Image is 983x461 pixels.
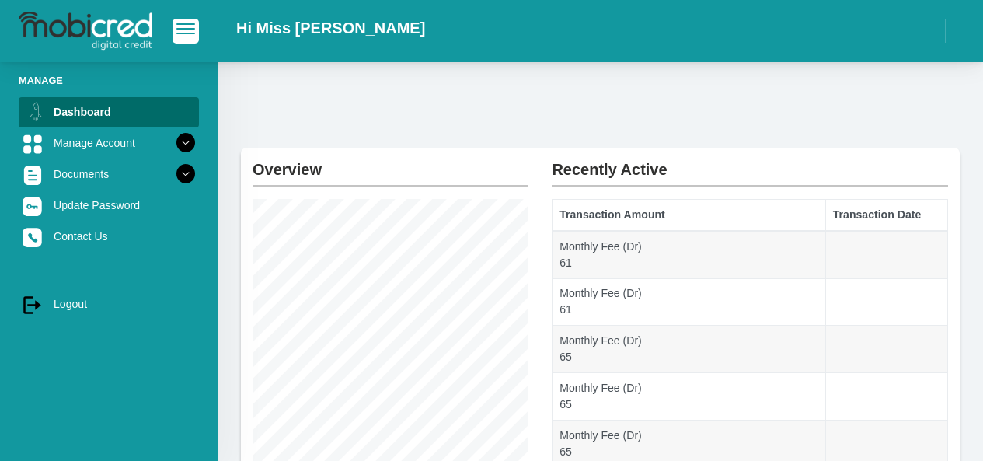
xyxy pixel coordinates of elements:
[253,148,528,179] h2: Overview
[19,190,199,220] a: Update Password
[553,231,826,278] td: Monthly Fee (Dr) 61
[552,148,948,179] h2: Recently Active
[19,159,199,189] a: Documents
[553,278,826,326] td: Monthly Fee (Dr) 61
[553,200,826,231] th: Transaction Amount
[19,289,199,319] a: Logout
[826,200,948,231] th: Transaction Date
[19,97,199,127] a: Dashboard
[236,19,425,37] h2: Hi Miss [PERSON_NAME]
[19,222,199,251] a: Contact Us
[19,12,152,51] img: logo-mobicred.svg
[553,326,826,373] td: Monthly Fee (Dr) 65
[553,373,826,421] td: Monthly Fee (Dr) 65
[19,73,199,88] li: Manage
[19,128,199,158] a: Manage Account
